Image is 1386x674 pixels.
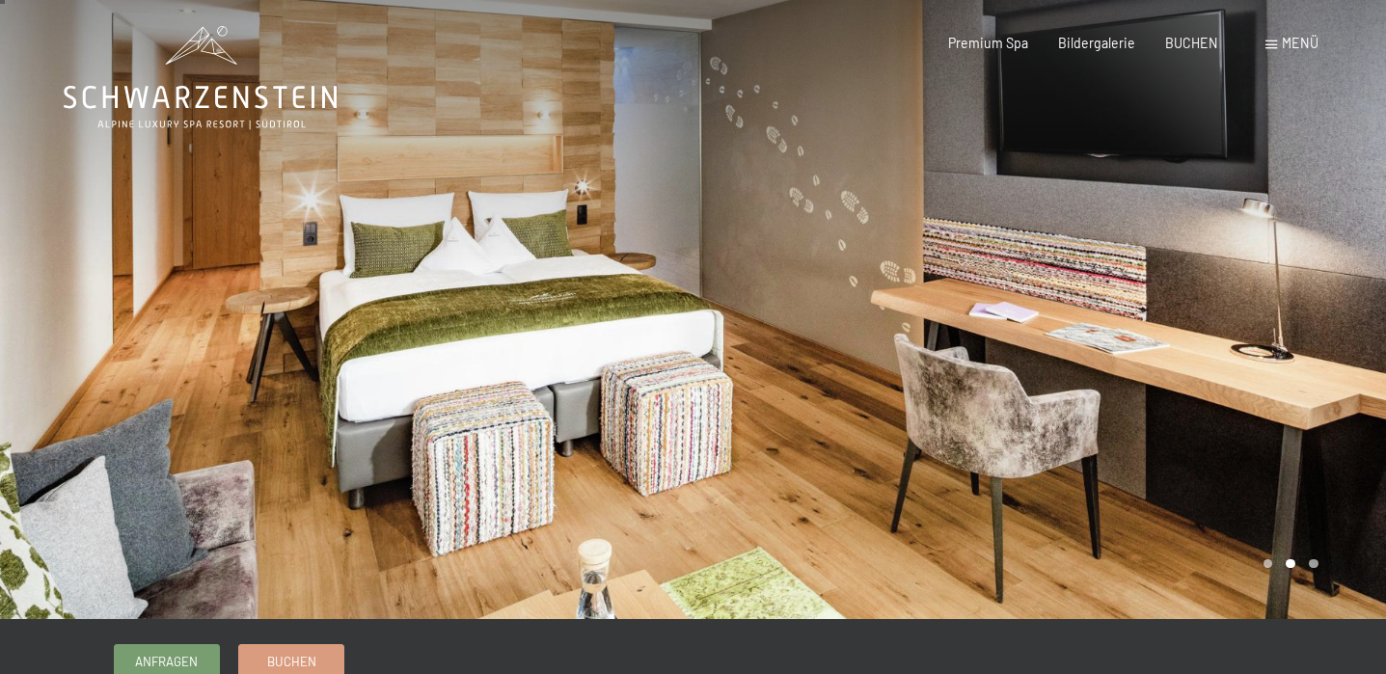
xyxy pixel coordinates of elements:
span: Menü [1282,35,1318,51]
span: Buchen [267,653,316,670]
span: Anfragen [135,653,198,670]
a: Premium Spa [948,35,1028,51]
a: BUCHEN [1165,35,1218,51]
a: Bildergalerie [1058,35,1135,51]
